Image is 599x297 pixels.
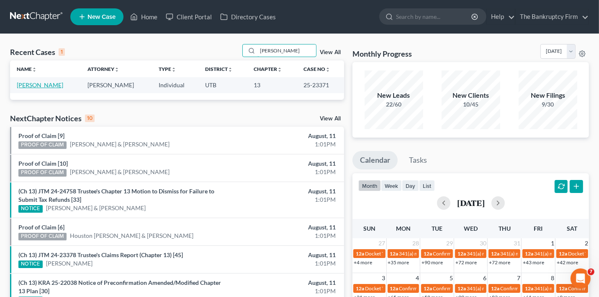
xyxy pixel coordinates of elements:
a: [PERSON_NAME] & [PERSON_NAME] [70,168,170,176]
div: New Filings [519,91,577,100]
span: 341(a) meeting for [PERSON_NAME] [399,250,480,257]
div: PROOF OF CLAIM [18,141,67,149]
span: 341(a) meeting for [PERSON_NAME] [467,250,548,257]
i: unfold_more [171,67,176,72]
span: 12a [525,250,533,257]
span: 7 [516,273,521,283]
span: 341(a) meeting for [PERSON_NAME] [500,250,581,257]
a: Case Nounfold_more [303,66,330,72]
button: list [419,180,435,191]
span: Sat [567,225,577,232]
input: Search by name... [257,44,316,57]
a: +72 more [455,259,477,266]
a: +43 more [523,259,544,266]
span: 6 [482,273,487,283]
i: unfold_more [325,67,330,72]
span: Tue [432,225,442,232]
div: 1:01PM [236,195,336,204]
span: 12a [424,250,432,257]
span: 12a [424,285,432,292]
h2: [DATE] [457,198,485,207]
button: day [402,180,419,191]
iframe: Intercom live chat [571,268,591,289]
button: week [381,180,402,191]
span: 341(a) meeting for [PERSON_NAME] [467,285,548,292]
h3: Monthly Progress [352,49,412,59]
a: +35 more [388,259,409,266]
span: 12a [458,285,466,292]
span: 5 [449,273,454,283]
div: August, 11 [236,279,336,287]
span: Docket Text: for [PERSON_NAME] & [PERSON_NAME] [365,250,484,257]
a: Typeunfold_more [159,66,176,72]
a: Nameunfold_more [17,66,37,72]
span: 12a [356,285,364,292]
a: Districtunfold_more [205,66,233,72]
span: 28 [411,238,420,248]
span: 7 [588,268,594,275]
div: August, 11 [236,251,336,259]
div: 10 [85,115,95,122]
span: Thu [499,225,511,232]
a: Proof of Claim [6] [18,224,64,231]
div: August, 11 [236,187,336,195]
div: 22/60 [365,100,423,109]
span: 12a [390,250,398,257]
span: Confirmation Hearing for [PERSON_NAME] [433,285,529,292]
a: [PERSON_NAME] & [PERSON_NAME] [46,204,146,212]
a: Client Portal [162,9,216,24]
div: 1:01PM [236,287,336,295]
span: 8 [550,273,555,283]
div: 1:01PM [236,140,336,148]
div: 1:01PM [236,232,336,240]
a: Help [487,9,515,24]
input: Search by name... [396,9,473,24]
a: Proof of Claim [10] [18,160,68,167]
div: 1 [59,48,65,56]
span: 12a [356,250,364,257]
a: Houston [PERSON_NAME] & [PERSON_NAME] [70,232,193,240]
div: Recent Cases [10,47,65,57]
div: PROOF OF CLAIM [18,169,67,177]
span: 12a [390,285,398,292]
div: 1:01PM [236,259,336,268]
div: 1:01PM [236,168,336,176]
i: unfold_more [228,67,233,72]
a: View All [320,116,341,122]
i: unfold_more [277,67,282,72]
a: (Ch 13) JTM 24-24758 Trustee's Chapter 13 Motion to Dismiss for Failure to Submit Tax Refunds [33] [18,188,214,203]
div: NOTICE [18,205,43,213]
a: Home [126,9,162,24]
div: August, 11 [236,159,336,168]
div: 9/30 [519,100,577,109]
span: 4 [415,273,420,283]
a: (Ch 13) KRA 25-22038 Notice of Preconfirmation Amended/Modified Chapter 13 Plan [30] [18,279,221,294]
span: 2 [584,238,589,248]
span: 12a [491,250,499,257]
a: Proof of Claim [9] [18,132,64,139]
span: 29 [445,238,454,248]
button: month [358,180,381,191]
span: 3 [381,273,386,283]
td: 25-23371 [297,77,344,93]
span: 30 [479,238,487,248]
a: [PERSON_NAME] & [PERSON_NAME] [70,140,170,148]
a: Chapterunfold_more [254,66,282,72]
td: Individual [152,77,198,93]
div: 10/45 [442,100,500,109]
span: New Case [87,14,116,20]
span: 12a [559,250,567,257]
span: Confirmation Hearing for [US_STATE][PERSON_NAME] [399,285,521,292]
span: Mon [396,225,411,232]
span: 27 [378,238,386,248]
td: UTB [198,77,247,93]
div: PROOF OF CLAIM [18,233,67,240]
div: August, 11 [236,223,336,232]
a: (Ch 13) JTM 24-23378 Trustee's Claims Report (Chapter 13) [45] [18,251,183,258]
a: +42 more [557,259,578,266]
a: Directory Cases [216,9,280,24]
a: The Bankruptcy Firm [516,9,589,24]
span: 31 [513,238,521,248]
span: Confirmation Hearing for [PERSON_NAME] [433,250,529,257]
div: NextChapter Notices [10,113,95,123]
